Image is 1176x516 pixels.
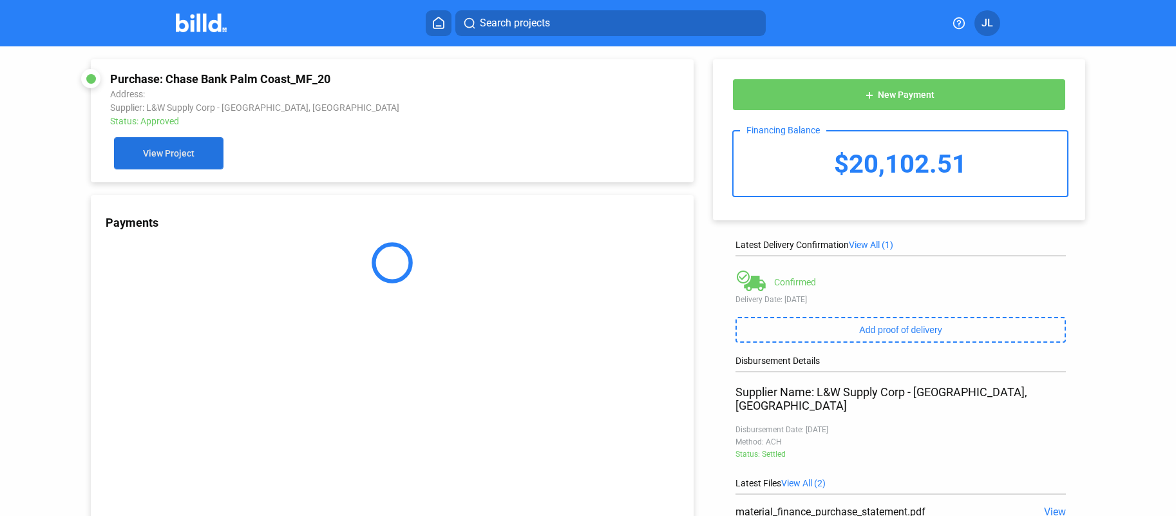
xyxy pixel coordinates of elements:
[982,15,993,31] span: JL
[974,10,1000,36] button: JL
[774,277,816,287] div: Confirmed
[735,240,1065,250] div: Latest Delivery Confirmation
[106,216,694,229] div: Payments
[735,450,1065,459] div: Status: Settled
[176,14,227,32] img: Billd Company Logo
[114,137,223,169] button: View Project
[849,240,893,250] span: View All (1)
[455,10,766,36] button: Search projects
[740,125,826,135] div: Financing Balance
[859,325,942,335] span: Add proof of delivery
[732,79,1065,111] button: New Payment
[735,385,1065,412] div: Supplier Name: L&W Supply Corp - [GEOGRAPHIC_DATA], [GEOGRAPHIC_DATA]
[480,15,550,31] span: Search projects
[110,102,562,113] div: Supplier: L&W Supply Corp - [GEOGRAPHIC_DATA], [GEOGRAPHIC_DATA]
[735,478,1065,488] div: Latest Files
[143,149,194,159] span: View Project
[735,295,1065,304] div: Delivery Date: [DATE]
[735,425,1065,434] div: Disbursement Date: [DATE]
[110,89,562,99] div: Address:
[735,356,1065,366] div: Disbursement Details
[878,90,934,100] span: New Payment
[110,72,562,86] div: Purchase: Chase Bank Palm Coast_MF_20
[864,90,875,100] mat-icon: add
[781,478,826,488] span: View All (2)
[734,131,1067,196] div: $20,102.51
[735,317,1065,343] button: Add proof of delivery
[735,437,1065,446] div: Method: ACH
[110,116,562,126] div: Status: Approved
